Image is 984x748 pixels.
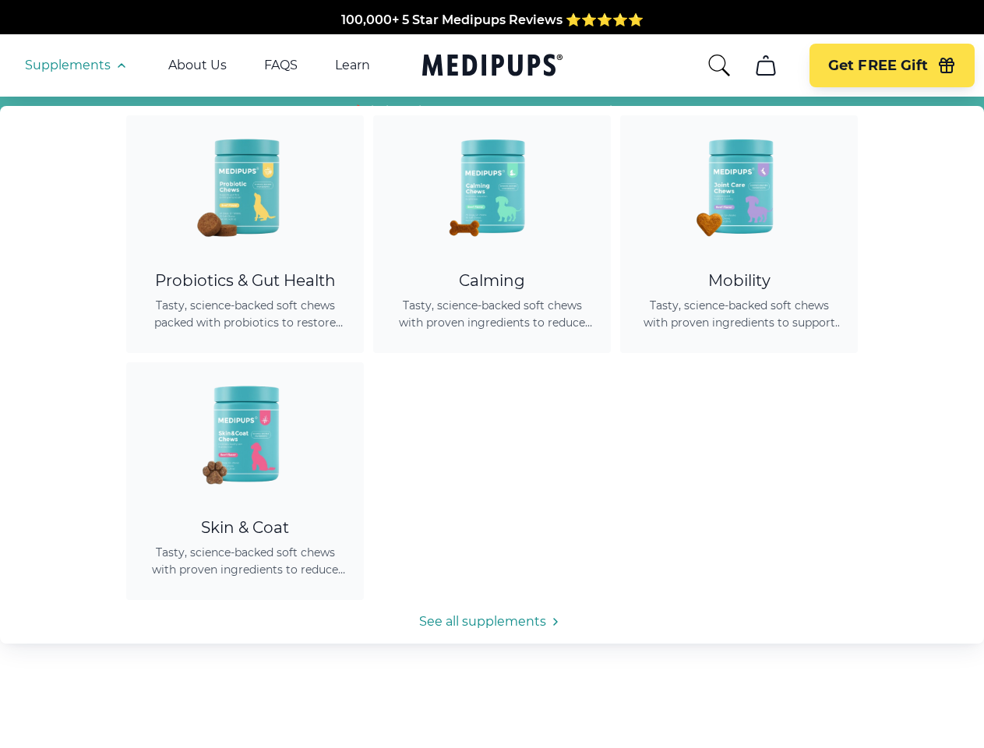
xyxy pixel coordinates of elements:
div: Skin & Coat [145,518,345,538]
a: Learn [335,58,370,73]
div: Probiotics & Gut Health [145,271,345,291]
span: Tasty, science-backed soft chews packed with probiotics to restore gut balance, ease itching, sup... [145,297,345,331]
span: Get FREE Gift [828,57,928,75]
a: Medipups [422,51,563,83]
button: Supplements [25,56,131,75]
img: Calming Dog Chews - Medipups [422,115,563,256]
span: Tasty, science-backed soft chews with proven ingredients to reduce anxiety, promote relaxation, a... [392,297,592,331]
a: About Us [168,58,227,73]
span: Tasty, science-backed soft chews with proven ingredients to reduce shedding, promote healthy skin... [145,544,345,578]
button: search [707,53,732,78]
span: Supplements [25,58,111,73]
button: Get FREE Gift [809,44,975,87]
a: Probiotic Dog Chews - MedipupsProbiotics & Gut HealthTasty, science-backed soft chews packed with... [126,115,364,353]
button: cart [747,47,785,84]
a: Calming Dog Chews - MedipupsCalmingTasty, science-backed soft chews with proven ingredients to re... [373,115,611,353]
div: Mobility [639,271,839,291]
span: 100,000+ 5 Star Medipups Reviews ⭐️⭐️⭐️⭐️⭐️ [341,12,644,27]
img: Skin & Coat Chews - Medipups [175,362,316,503]
img: Probiotic Dog Chews - Medipups [175,115,316,256]
a: Joint Care Chews - MedipupsMobilityTasty, science-backed soft chews with proven ingredients to su... [620,115,858,353]
img: Joint Care Chews - Medipups [669,115,809,256]
span: Tasty, science-backed soft chews with proven ingredients to support joint health, improve mobilit... [639,297,839,331]
a: FAQS [264,58,298,73]
a: Skin & Coat Chews - MedipupsSkin & CoatTasty, science-backed soft chews with proven ingredients t... [126,362,364,600]
div: Calming [392,271,592,291]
